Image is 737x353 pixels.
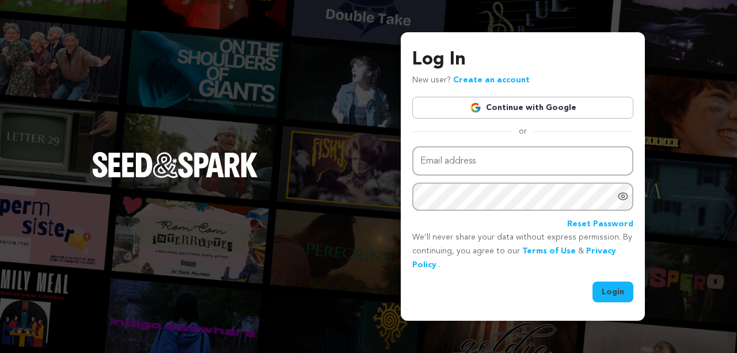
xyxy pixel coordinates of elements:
[92,152,258,177] img: Seed&Spark Logo
[470,102,481,113] img: Google logo
[567,218,633,231] a: Reset Password
[412,231,633,272] p: We’ll never share your data without express permission. By continuing, you agree to our & .
[412,247,616,269] a: Privacy Policy
[617,191,629,202] a: Show password as plain text. Warning: this will display your password on the screen.
[522,247,576,255] a: Terms of Use
[453,76,530,84] a: Create an account
[412,74,530,88] p: New user?
[92,152,258,200] a: Seed&Spark Homepage
[592,282,633,302] button: Login
[412,46,633,74] h3: Log In
[512,126,534,137] span: or
[412,97,633,119] a: Continue with Google
[412,146,633,176] input: Email address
